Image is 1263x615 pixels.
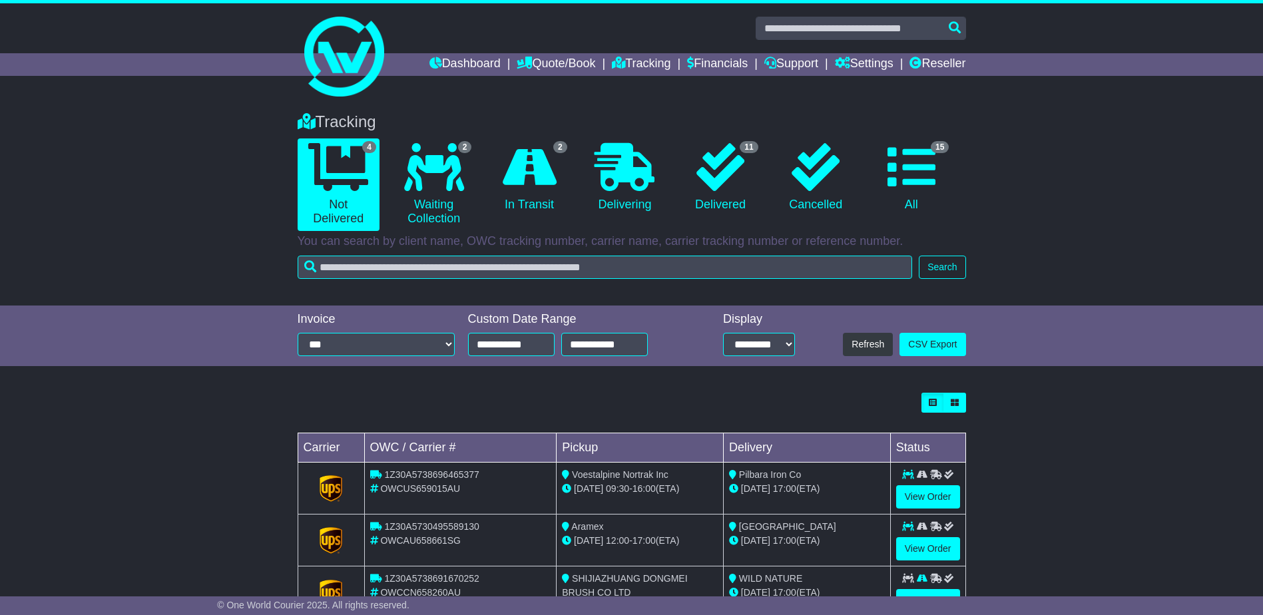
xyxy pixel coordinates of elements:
span: [DATE] [741,587,770,598]
div: (ETA) [729,482,885,496]
span: 1Z30A5738696465377 [384,469,479,480]
span: OWCUS659015AU [380,483,460,494]
a: Delivering [584,138,666,217]
span: [DATE] [741,483,770,494]
a: Settings [835,53,893,76]
div: (ETA) [729,586,885,600]
a: CSV Export [899,333,965,356]
span: 17:00 [632,535,656,546]
div: - (ETA) [562,534,718,548]
a: 11 Delivered [679,138,761,217]
a: Reseller [909,53,965,76]
img: GetCarrierServiceLogo [320,527,342,554]
a: Tracking [612,53,670,76]
a: 4 Not Delivered [298,138,379,231]
a: View Order [896,485,960,509]
span: [DATE] [741,535,770,546]
span: SHIJIAZHUANG DONGMEI BRUSH CO LTD [562,573,687,598]
span: OWCAU658661SG [380,535,461,546]
span: 2 [553,141,567,153]
div: Custom Date Range [468,312,682,327]
span: WILD NATURE [739,573,802,584]
div: Tracking [291,112,973,132]
a: Dashboard [429,53,501,76]
span: 17:00 [773,483,796,494]
span: OWCCN658260AU [380,587,461,598]
span: 09:30 [606,483,629,494]
td: Carrier [298,433,364,463]
a: Quote/Book [517,53,595,76]
span: 2 [458,141,472,153]
div: Display [723,312,795,327]
span: 12:00 [606,535,629,546]
span: 4 [362,141,376,153]
span: [DATE] [574,483,603,494]
span: 1Z30A5738691670252 [384,573,479,584]
img: GetCarrierServiceLogo [320,580,342,606]
td: Delivery [723,433,890,463]
span: 16:00 [632,483,656,494]
td: Status [890,433,965,463]
span: [GEOGRAPHIC_DATA] [739,521,836,532]
a: Financials [687,53,748,76]
span: © One World Courier 2025. All rights reserved. [217,600,409,610]
a: 15 All [870,138,952,217]
span: 1Z30A5730495589130 [384,521,479,532]
div: - (ETA) [562,482,718,496]
button: Refresh [843,333,893,356]
span: Pilbara Iron Co [739,469,801,480]
img: GetCarrierServiceLogo [320,475,342,502]
span: 17:00 [773,587,796,598]
a: 2 In Transit [488,138,570,217]
a: View Order [896,537,960,560]
span: [DATE] [574,535,603,546]
span: 11 [740,141,758,153]
span: 17:00 [773,535,796,546]
a: View Order [896,589,960,612]
span: Voestalpine Nortrak Inc [572,469,668,480]
div: (ETA) [729,534,885,548]
td: OWC / Carrier # [364,433,557,463]
span: 15 [931,141,949,153]
span: Aramex [571,521,603,532]
div: Invoice [298,312,455,327]
p: You can search by client name, OWC tracking number, carrier name, carrier tracking number or refe... [298,234,966,249]
button: Search [919,256,965,279]
a: 2 Waiting Collection [393,138,475,231]
td: Pickup [557,433,724,463]
a: Cancelled [775,138,857,217]
a: Support [764,53,818,76]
